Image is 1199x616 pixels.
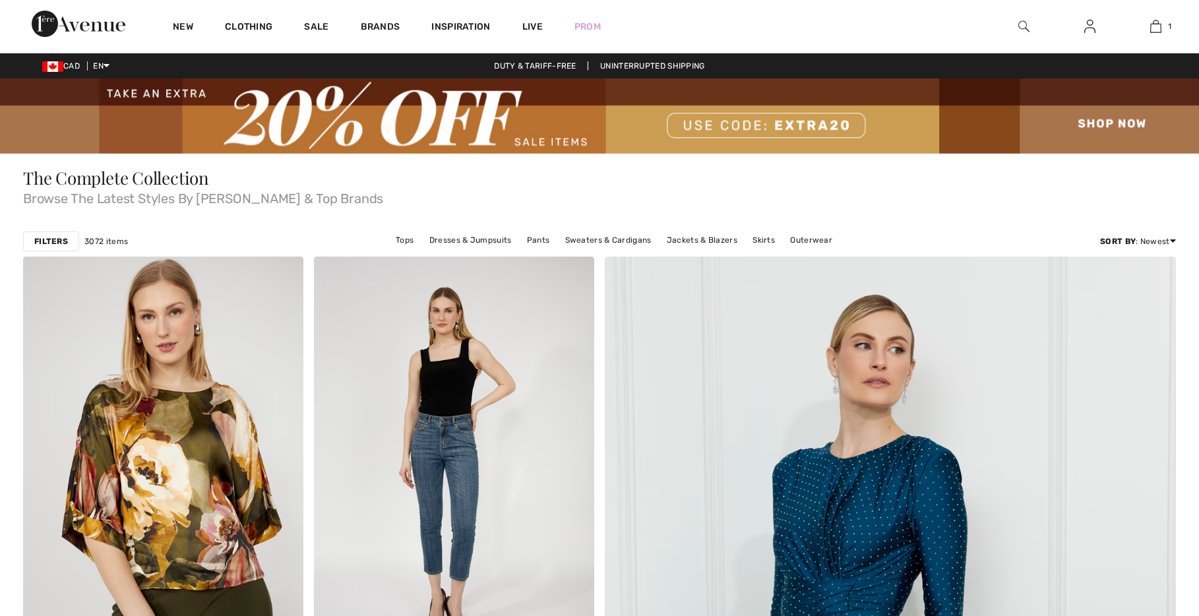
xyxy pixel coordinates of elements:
[1084,18,1095,34] img: My Info
[1123,18,1188,34] a: 1
[431,21,490,35] span: Inspiration
[1100,237,1136,246] strong: Sort By
[520,231,557,249] a: Pants
[389,231,420,249] a: Tops
[361,21,400,35] a: Brands
[84,235,128,247] span: 3072 items
[574,20,601,34] a: Prom
[522,20,543,34] a: Live
[559,231,658,249] a: Sweaters & Cardigans
[225,21,272,35] a: Clothing
[1018,18,1030,34] img: search the website
[660,231,744,249] a: Jackets & Blazers
[34,235,68,247] strong: Filters
[423,231,518,249] a: Dresses & Jumpsuits
[23,187,1176,205] span: Browse The Latest Styles By [PERSON_NAME] & Top Brands
[173,21,193,35] a: New
[304,21,328,35] a: Sale
[1150,18,1161,34] img: My Bag
[1100,235,1176,247] div: : Newest
[784,231,839,249] a: Outerwear
[42,61,63,72] img: Canadian Dollar
[23,166,209,189] span: The Complete Collection
[746,231,782,249] a: Skirts
[42,61,85,71] span: CAD
[1074,18,1106,35] a: Sign In
[1168,20,1171,32] span: 1
[93,61,109,71] span: EN
[32,11,125,37] img: 1ère Avenue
